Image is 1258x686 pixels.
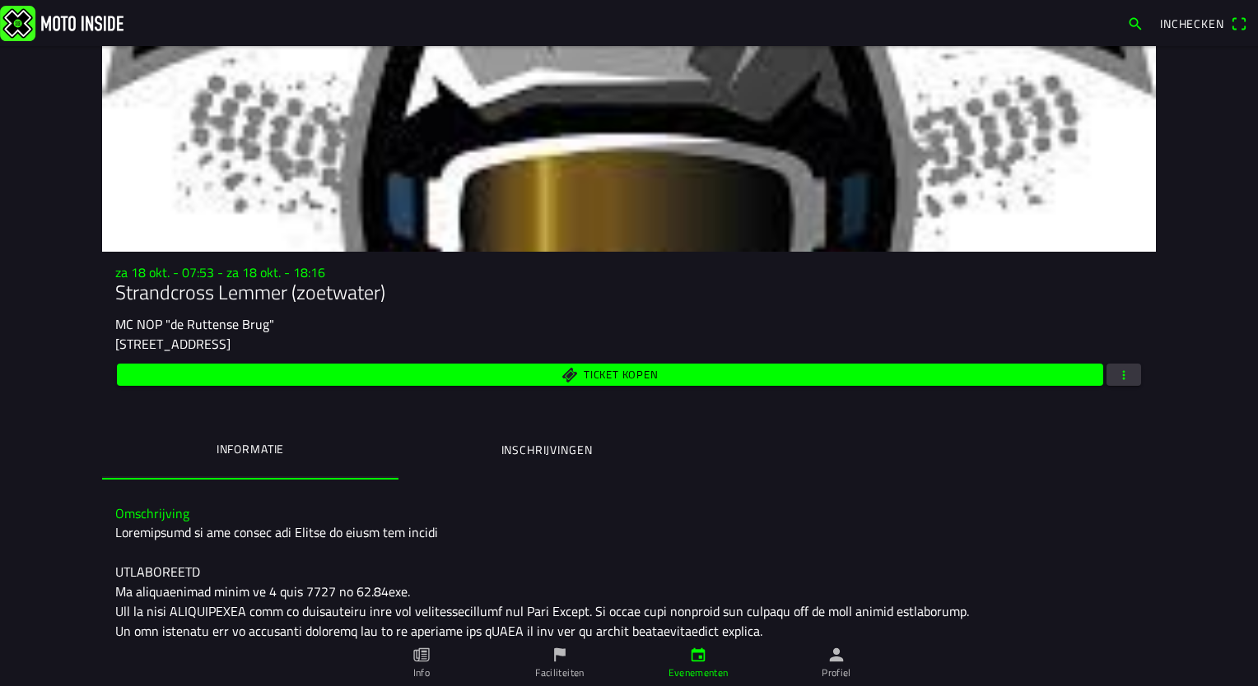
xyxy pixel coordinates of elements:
span: Inchecken [1160,15,1224,32]
ion-label: Faciliteiten [535,665,584,680]
ion-label: Profiel [822,665,851,680]
ion-icon: flag [551,646,569,664]
ion-label: Inschrijvingen [501,441,593,459]
ion-text: MC NOP "de Ruttense Brug" [115,314,274,334]
a: search [1119,9,1152,37]
h3: Omschrijving [115,506,1143,521]
a: Incheckenqr scanner [1152,9,1255,37]
ion-text: [STREET_ADDRESS] [115,334,231,354]
h1: Strandcross Lemmer (zoetwater) [115,280,1143,304]
h3: za 18 okt. - 07:53 - za 18 okt. - 18:16 [115,265,1143,280]
ion-label: Info [413,665,430,680]
ion-label: Informatie [217,440,284,458]
ion-icon: person [827,646,846,664]
ion-icon: paper [412,646,431,664]
ion-label: Evenementen [669,665,729,680]
span: Ticket kopen [584,369,658,380]
ion-icon: calendar [689,646,707,664]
